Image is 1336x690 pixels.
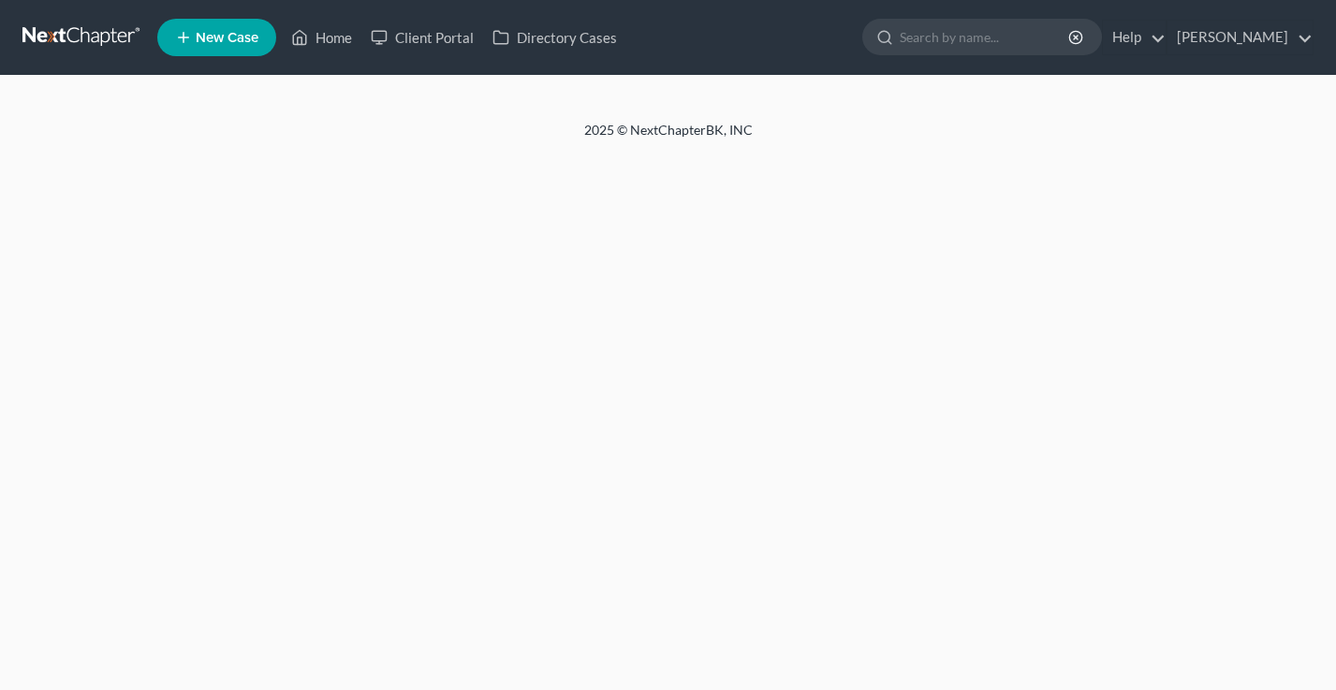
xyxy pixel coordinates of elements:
a: [PERSON_NAME] [1167,21,1313,54]
span: New Case [196,31,258,45]
a: Client Portal [361,21,483,54]
a: Home [282,21,361,54]
a: Directory Cases [483,21,626,54]
div: 2025 © NextChapterBK, INC [135,121,1202,154]
input: Search by name... [900,20,1071,54]
a: Help [1103,21,1166,54]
